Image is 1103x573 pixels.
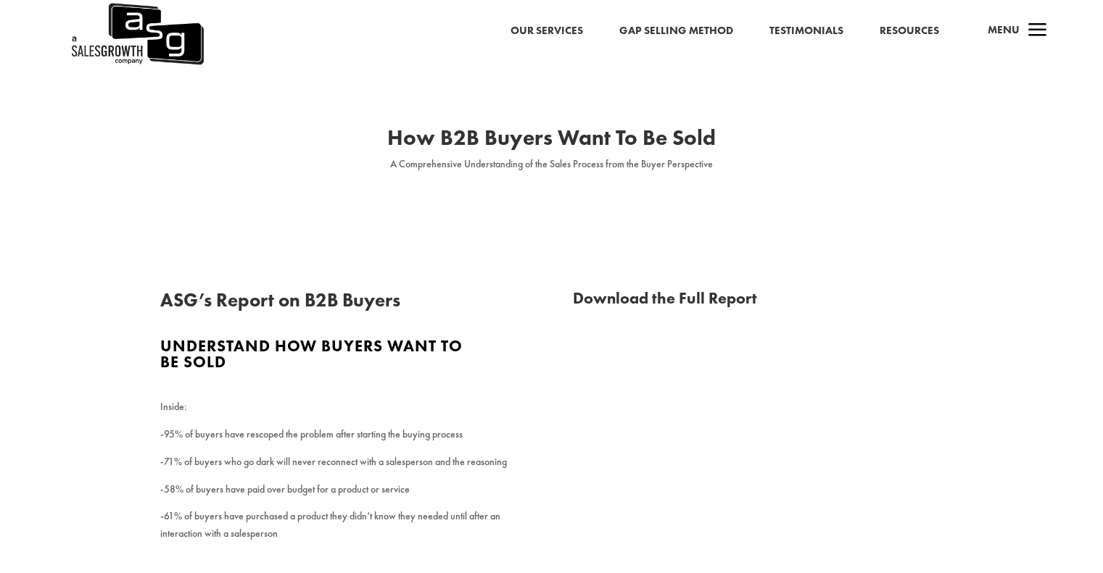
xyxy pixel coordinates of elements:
[160,398,530,426] p: Inside:
[160,288,400,312] span: ASG’s Report on B2B Buyers
[160,335,463,372] span: Understand how buyers want to be sold
[160,508,530,543] p: -61% of buyers have purchased a product they didn’t know they needed until after an interaction w...
[573,290,943,314] h3: Download the Full Report
[988,22,1020,37] span: Menu
[511,22,583,41] a: Our Services
[387,124,716,151] span: How B2B Buyers Want To Be Sold
[619,22,733,41] a: Gap Selling Method
[160,426,530,453] p: -95% of buyers have rescoped the problem after starting the buying process
[880,22,939,41] a: Resources
[1023,17,1052,46] span: a
[769,22,843,41] a: Testimonials
[160,481,530,509] p: -58% of buyers have paid over budget for a product or service
[160,453,530,481] p: -71% of buyers who go dark will never reconnect with a salesperson and the reasoning
[390,157,713,170] span: A Comprehensive Understanding of the Sales Process from the Buyer Perspective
